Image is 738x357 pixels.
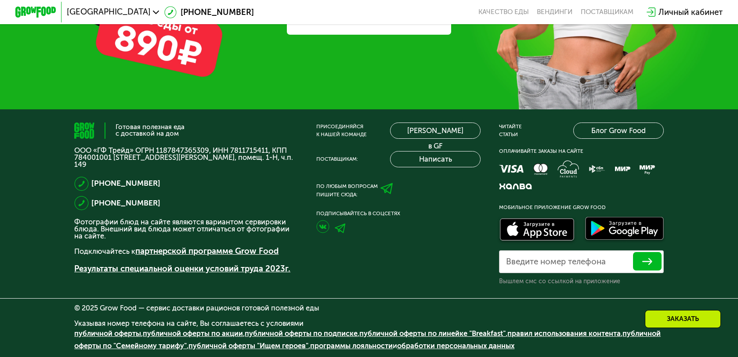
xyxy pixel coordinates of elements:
[74,329,141,338] a: публичной оферты
[316,155,358,163] div: Поставщикам:
[135,246,279,256] a: партнерской программе Grow Food
[74,329,661,350] span: , , , , , , , и
[316,209,481,218] div: Подписывайтесь в соцсетях
[116,124,184,137] div: Готовая полезная еда с доставкой на дом
[316,182,378,198] div: По любым вопросам пишите сюда:
[499,278,663,286] div: Вышлем смс со ссылкой на приложение
[74,305,664,312] div: © 2025 Grow Food — сервис доставки рационов готовой полезной еды
[507,329,621,338] a: правил использования контента
[316,123,367,139] div: Присоединяйся к нашей команде
[74,263,290,274] a: Результаты специальной оценки условий труда 2023г.
[74,245,298,257] p: Подключайтесь к
[537,8,572,16] a: Вендинги
[499,123,522,139] div: Читайте статьи
[164,6,254,18] a: [PHONE_NUMBER]
[390,123,481,139] a: [PERSON_NAME] в GF
[310,342,393,350] a: программы лояльности
[582,215,666,244] img: Доступно в Google Play
[645,310,721,328] div: Заказать
[359,329,506,338] a: публичной оферты по линейке "Breakfast"
[91,177,160,190] a: [PHONE_NUMBER]
[581,8,633,16] div: поставщикам
[499,147,663,155] div: Оплачивайте заказы на сайте
[658,6,723,18] div: Личный кабинет
[74,320,664,357] div: Указывая номер телефона на сайте, Вы соглашаетесь с условиями
[573,123,664,139] a: Блог Grow Food
[143,329,243,338] a: публичной оферты по акции
[74,329,661,350] a: публичной оферты по "Семейному тарифу"
[478,8,529,16] a: Качество еды
[74,147,298,169] p: ООО «ГФ Трейд» ОГРН 1187847365309, ИНН 7811715411, КПП 784001001 [STREET_ADDRESS][PERSON_NAME], п...
[91,197,160,209] a: [PHONE_NUMBER]
[506,259,606,265] label: Введите номер телефона
[390,151,481,167] button: Написать
[499,203,663,212] div: Мобильное приложение Grow Food
[245,329,358,338] a: публичной оферты по подписке
[188,342,308,350] a: публичной оферты "Ищем героев"
[397,342,514,350] a: обработки персональных данных
[74,219,298,240] p: Фотографии блюд на сайте являются вариантом сервировки блюда. Внешний вид блюда может отличаться ...
[67,8,151,16] span: [GEOGRAPHIC_DATA]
